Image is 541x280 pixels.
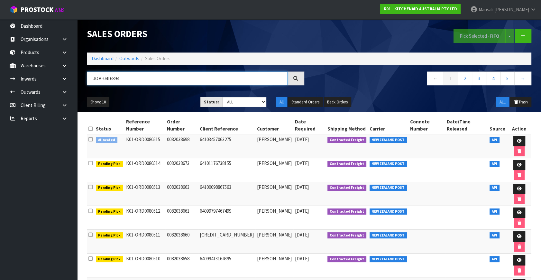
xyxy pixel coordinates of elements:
[490,232,500,239] span: API
[288,97,323,107] button: Standard Orders
[165,182,198,206] td: 0082038663
[124,254,166,277] td: K01-ORD0080510
[326,117,368,134] th: Shipping Method
[408,117,445,134] th: Connote Number
[145,55,170,62] span: Sales Orders
[96,232,123,239] span: Pending Pick
[96,185,123,191] span: Pending Pick
[327,232,366,239] span: Contracted Freight
[327,208,366,215] span: Contracted Freight
[488,117,507,134] th: Source
[165,134,198,158] td: 0082038698
[327,185,366,191] span: Contracted Freight
[255,206,293,230] td: [PERSON_NAME]
[10,5,18,14] img: cube-alt.png
[496,97,509,107] button: ALL
[198,254,255,277] td: 64099413164395
[314,72,531,87] nav: Page navigation
[94,117,124,134] th: Status
[255,117,293,134] th: Customer
[445,117,488,134] th: Date/Time Released
[255,134,293,158] td: [PERSON_NAME]
[295,184,309,190] span: [DATE]
[124,117,166,134] th: Reference Number
[454,29,506,43] button: Pick Selected -FIFO
[370,137,407,143] span: NEW ZEALAND POST
[96,208,123,215] span: Pending Pick
[255,158,293,182] td: [PERSON_NAME]
[255,230,293,254] td: [PERSON_NAME]
[198,182,255,206] td: 64100098867563
[255,254,293,277] td: [PERSON_NAME]
[165,254,198,277] td: 0082038658
[198,134,255,158] td: 64103457063275
[472,72,486,85] a: 3
[479,6,493,13] span: Mausali
[384,6,457,12] strong: K01 - KITCHENAID AUSTRALIA PTY LTD
[124,134,166,158] td: K01-ORD0080515
[87,72,288,85] input: Search sales orders
[380,4,461,14] a: K01 - KITCHENAID AUSTRALIA PTY LTD
[370,185,407,191] span: NEW ZEALAND POST
[295,208,309,214] span: [DATE]
[370,208,407,215] span: NEW ZEALAND POST
[293,117,326,134] th: Date Required
[368,117,409,134] th: Carrier
[119,55,139,62] a: Outwards
[327,256,366,263] span: Contracted Freight
[255,182,293,206] td: [PERSON_NAME]
[458,72,472,85] a: 2
[96,137,117,143] span: Allocated
[490,161,500,167] span: API
[327,161,366,167] span: Contracted Freight
[490,137,500,143] span: API
[490,185,500,191] span: API
[124,230,166,254] td: K01-ORD0080511
[165,117,198,134] th: Order Number
[92,55,114,62] a: Dashboard
[124,158,166,182] td: K01-ORD0080514
[165,206,198,230] td: 0082038661
[324,97,351,107] button: Back Orders
[510,97,531,107] button: Trash
[55,7,65,13] small: WMS
[21,5,53,14] span: ProStock
[295,160,309,166] span: [DATE]
[370,161,407,167] span: NEW ZEALAND POST
[198,206,255,230] td: 64099797467499
[295,256,309,262] span: [DATE]
[427,72,444,85] a: ←
[276,97,287,107] button: All
[96,256,123,263] span: Pending Pick
[198,117,255,134] th: Client Reference
[124,206,166,230] td: K01-ORD0080512
[500,72,515,85] a: 5
[96,161,123,167] span: Pending Pick
[124,182,166,206] td: K01-ORD0080513
[204,99,219,105] strong: Status:
[490,208,500,215] span: API
[87,29,304,39] h1: Sales Orders
[490,33,500,39] strong: FIFO
[507,117,531,134] th: Action
[165,230,198,254] td: 0082038660
[494,6,529,13] span: [PERSON_NAME]
[486,72,500,85] a: 4
[198,230,255,254] td: [CREDIT_CARD_NUMBER]
[198,158,255,182] td: 64101176738155
[87,97,109,107] button: Show: 10
[370,232,407,239] span: NEW ZEALAND POST
[327,137,366,143] span: Contracted Freight
[370,256,407,263] span: NEW ZEALAND POST
[444,72,458,85] a: 1
[295,232,309,238] span: [DATE]
[514,72,531,85] a: →
[295,136,309,142] span: [DATE]
[165,158,198,182] td: 0082038673
[490,256,500,263] span: API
